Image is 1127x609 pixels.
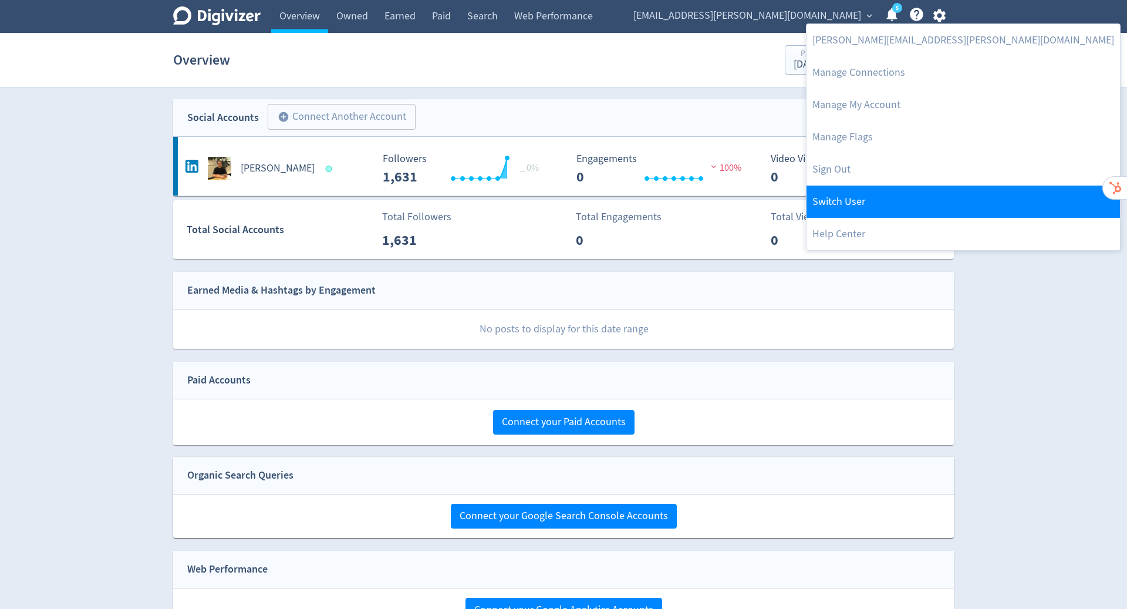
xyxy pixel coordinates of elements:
[807,56,1120,89] a: Manage Connections
[807,186,1120,218] a: Switch User
[807,89,1120,121] a: Manage My Account
[807,24,1120,56] a: [PERSON_NAME][EMAIL_ADDRESS][PERSON_NAME][DOMAIN_NAME]
[807,218,1120,250] a: Help Center
[807,121,1120,153] a: Manage Flags
[807,153,1120,186] a: Log out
